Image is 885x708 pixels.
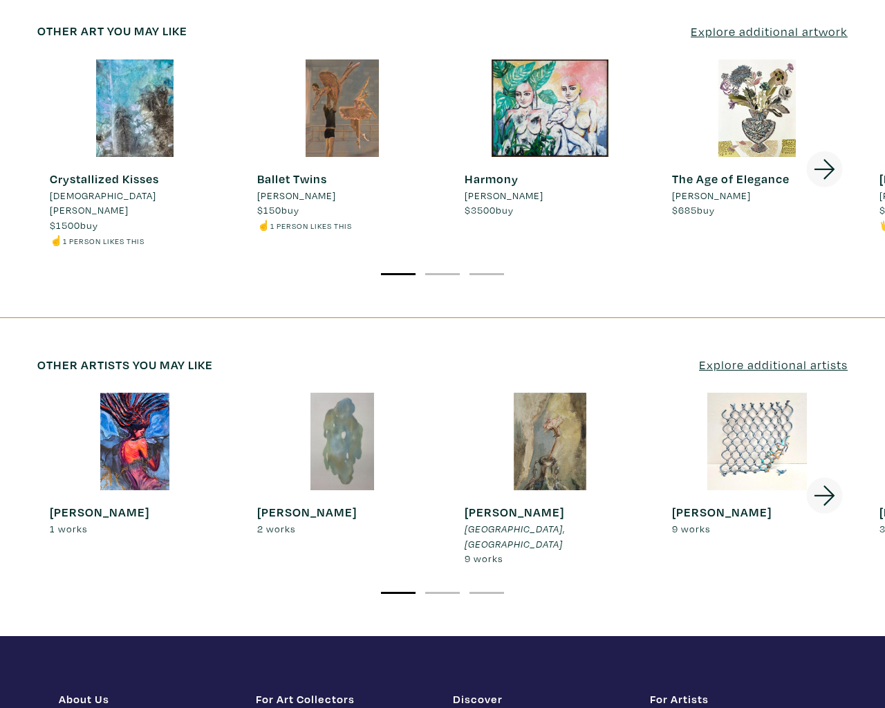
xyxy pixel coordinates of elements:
strong: Ballet Twins [257,171,327,187]
span: [DEMOGRAPHIC_DATA][PERSON_NAME] [50,188,220,218]
button: 3 of 3 [469,273,504,275]
span: buy [257,203,299,216]
strong: [PERSON_NAME] [257,504,357,520]
li: ☝️ [50,233,220,248]
em: [GEOGRAPHIC_DATA] [465,522,563,535]
strong: [PERSON_NAME] [465,504,564,520]
a: Ballet Twins [PERSON_NAME] $150buy ☝️1 person likes this [245,59,440,233]
span: $3500 [465,203,496,216]
span: $150 [257,203,281,216]
u: Explore additional artists [699,357,848,373]
li: , [465,521,635,551]
span: [PERSON_NAME] [672,188,751,203]
small: 1 person likes this [270,221,352,231]
h1: Discover [453,692,629,706]
strong: Harmony [465,171,519,187]
span: $685 [672,203,697,216]
span: 9 works [672,522,711,535]
a: The Age of Elegance [PERSON_NAME] $685buy [660,59,855,218]
span: buy [50,218,98,232]
h1: About Us [59,692,235,706]
em: [GEOGRAPHIC_DATA] [465,537,563,550]
span: [PERSON_NAME] [465,188,543,203]
a: [PERSON_NAME] 9 works [660,393,855,537]
button: 2 of 3 [425,592,460,594]
button: 1 of 3 [381,273,416,275]
span: [PERSON_NAME] [257,188,336,203]
a: Explore additional artists [699,355,848,374]
span: 1 works [50,522,88,535]
button: 3 of 3 [469,592,504,594]
h6: Other art you may like [37,24,187,39]
strong: Crystallized Kisses [50,171,159,187]
small: 1 person likes this [63,236,145,246]
span: buy [465,203,514,216]
button: 1 of 3 [381,592,416,594]
h1: For Artists [650,692,826,706]
span: 9 works [465,552,503,565]
button: 2 of 3 [425,273,460,275]
a: Crystallized Kisses [DEMOGRAPHIC_DATA][PERSON_NAME] $1500buy ☝️1 person likes this [37,59,232,248]
strong: [PERSON_NAME] [50,504,149,520]
a: Explore additional artwork [691,22,848,41]
a: [PERSON_NAME] 1 works [37,393,232,537]
li: ☝️ [257,218,352,233]
a: Harmony [PERSON_NAME] $3500buy [452,59,647,218]
u: Explore additional artwork [691,24,848,39]
h1: For Art Collectors [256,692,432,706]
h6: Other artists you may like [37,357,213,373]
span: 2 works [257,522,296,535]
a: [PERSON_NAME] 2 works [245,393,440,537]
strong: [PERSON_NAME] [672,504,772,520]
strong: The Age of Elegance [672,171,790,187]
a: [PERSON_NAME] [GEOGRAPHIC_DATA],[GEOGRAPHIC_DATA] 9 works [452,393,647,566]
span: $1500 [50,218,80,232]
span: buy [672,203,715,216]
